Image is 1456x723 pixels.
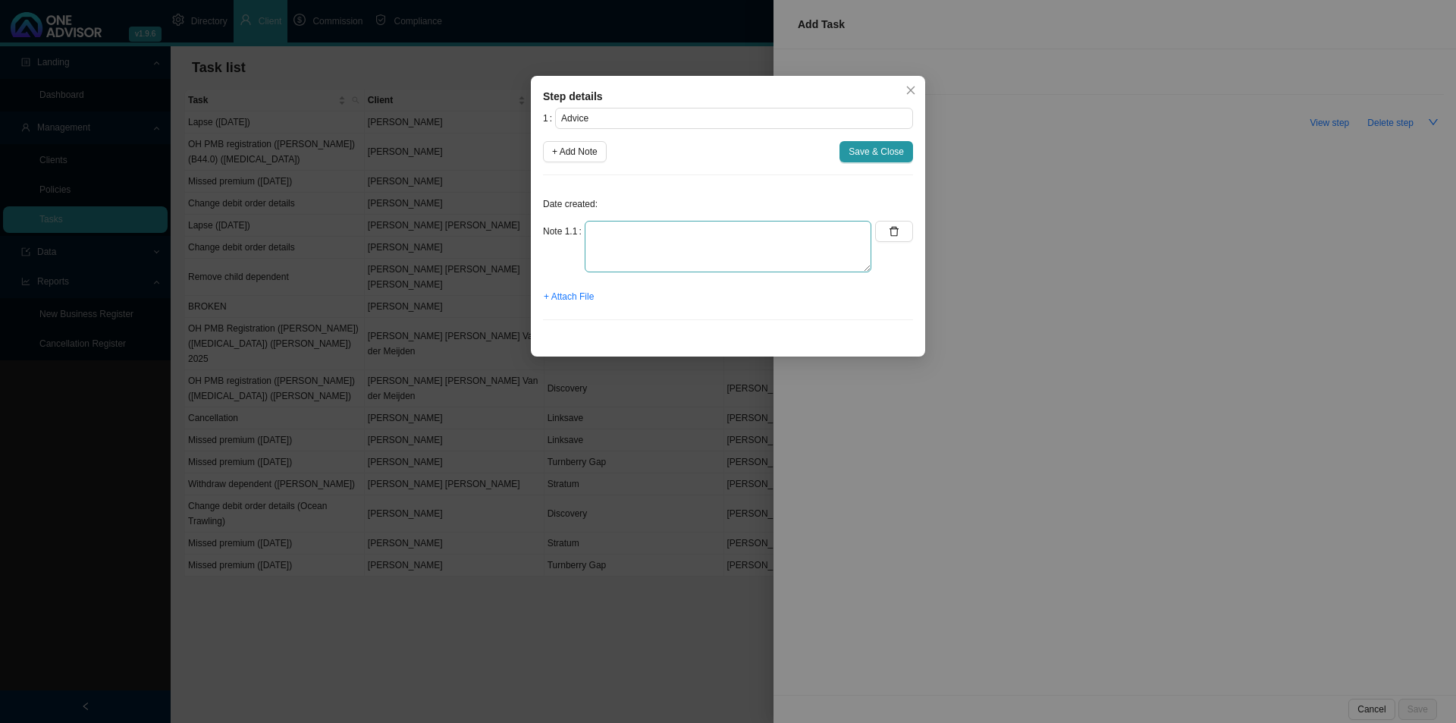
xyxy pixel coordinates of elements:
p: Date created: [543,196,913,212]
div: Step details [543,88,913,105]
span: Save & Close [849,144,904,159]
label: Note 1.1 [543,221,585,242]
span: close [905,85,916,96]
label: 1 [543,108,555,129]
span: + Add Note [552,144,598,159]
button: Close [900,80,921,101]
button: Save & Close [839,141,913,162]
button: + Attach File [543,286,595,307]
button: + Add Note [543,141,607,162]
span: delete [889,226,899,237]
span: + Attach File [544,289,594,304]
